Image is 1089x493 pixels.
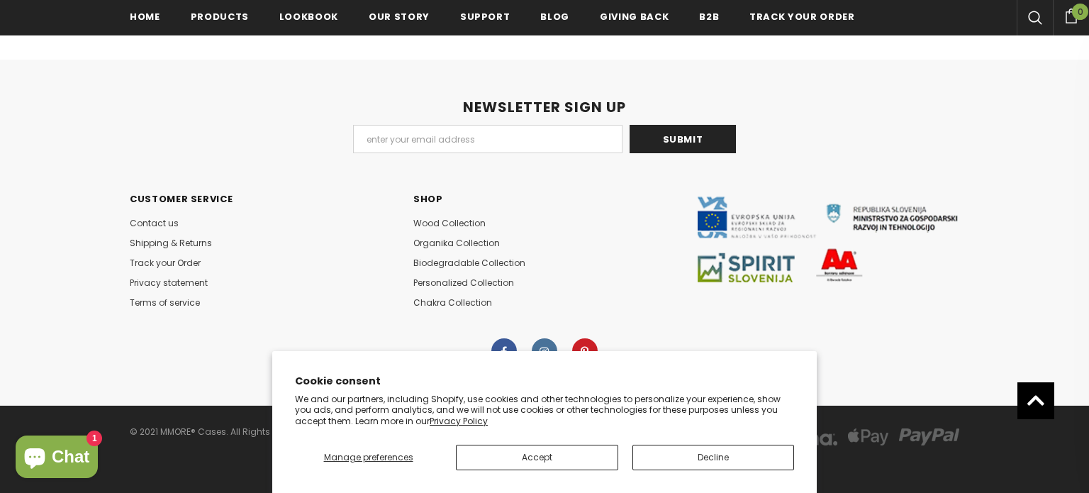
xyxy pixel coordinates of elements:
[130,257,201,269] span: Track your Order
[848,428,888,445] img: apple_pay
[295,445,442,470] button: Manage preferences
[413,277,514,289] span: Personalized Collection
[295,374,794,389] h2: Cookie consent
[413,293,492,313] a: Chakra Collection
[413,233,500,253] a: Organika Collection
[413,237,500,249] span: Organika Collection
[130,217,179,229] span: Contact us
[130,422,534,442] div: © 2021 MMORE® Cases. All Rights Reserved.
[130,10,160,23] span: Home
[279,10,338,23] span: Lookbook
[632,445,794,470] button: Decline
[130,253,201,273] a: Track your Order
[130,277,208,289] span: Privacy statement
[413,257,525,269] span: Biodegradable Collection
[130,297,200,309] span: Terms of service
[697,233,959,245] a: Javni razpis
[600,10,669,23] span: Giving back
[353,125,622,153] input: Email Address
[130,237,212,249] span: Shipping & Returns
[460,10,510,23] span: support
[1053,6,1089,23] a: 0
[130,233,212,253] a: Shipping & Returns
[130,273,208,293] a: Privacy statement
[899,428,960,445] img: paypal
[430,415,488,427] a: Privacy Policy
[413,217,486,229] span: Wood Collection
[11,436,102,482] inbox-online-store-chat: Shopify online store chat
[413,214,486,233] a: Wood Collection
[324,451,413,463] span: Manage preferences
[413,273,514,293] a: Personalized Collection
[413,192,443,206] span: SHOP
[369,10,430,23] span: Our Story
[540,10,569,23] span: Blog
[191,10,249,23] span: Products
[749,10,854,23] span: Track your order
[456,445,618,470] button: Accept
[699,10,719,23] span: B2B
[413,253,525,273] a: Biodegradable Collection
[630,125,736,153] input: Submit
[413,297,492,309] span: Chakra Collection
[295,394,794,427] p: We and our partners, including Shopify, use cookies and other technologies to personalize your ex...
[1072,4,1088,20] span: 0
[130,293,200,313] a: Terms of service
[130,214,179,233] a: Contact us
[130,192,233,206] span: Customer Service
[463,97,626,117] span: NEWSLETTER SIGN UP
[697,196,959,282] img: Javni Razpis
